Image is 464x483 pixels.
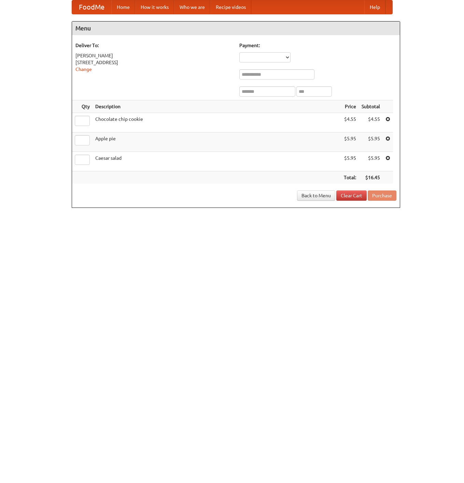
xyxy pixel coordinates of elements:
[336,190,367,201] a: Clear Cart
[111,0,135,14] a: Home
[359,132,383,152] td: $5.95
[364,0,385,14] a: Help
[75,67,92,72] a: Change
[72,0,111,14] a: FoodMe
[93,113,341,132] td: Chocolate chip cookie
[359,100,383,113] th: Subtotal
[72,22,400,35] h4: Menu
[341,113,359,132] td: $4.55
[75,52,233,59] div: [PERSON_NAME]
[297,190,335,201] a: Back to Menu
[368,190,396,201] button: Purchase
[93,152,341,171] td: Caesar salad
[341,152,359,171] td: $5.95
[210,0,251,14] a: Recipe videos
[341,132,359,152] td: $5.95
[75,59,233,66] div: [STREET_ADDRESS]
[75,42,233,49] h5: Deliver To:
[72,100,93,113] th: Qty
[341,171,359,184] th: Total:
[174,0,210,14] a: Who we are
[93,132,341,152] td: Apple pie
[359,113,383,132] td: $4.55
[239,42,396,49] h5: Payment:
[359,152,383,171] td: $5.95
[93,100,341,113] th: Description
[359,171,383,184] th: $16.45
[341,100,359,113] th: Price
[135,0,174,14] a: How it works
